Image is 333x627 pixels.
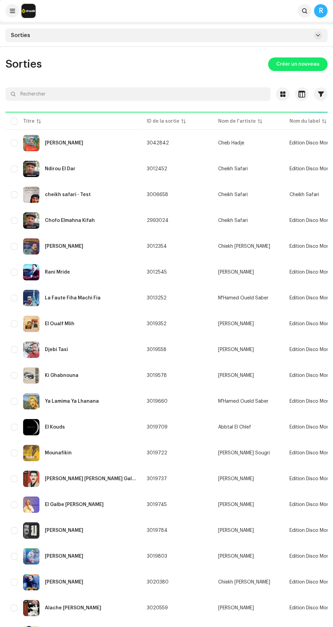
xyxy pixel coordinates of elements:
[23,212,39,229] img: 38329818-2f85-4b97-854a-2d05e0e229e3
[218,606,279,610] span: Cheikh Lakhel
[23,342,39,358] img: 911f31db-a857-4df8-aba4-19183e152ac1
[147,373,167,378] span: 3019578
[23,393,39,410] img: 40987823-2e72-44dd-a59e-ad4094381c44
[218,554,279,559] span: Cheikh Cherif Oueld Saber
[147,192,168,197] span: 3006658
[45,321,74,326] div: El Oualf Mlih
[218,296,279,300] span: M'Hamed Oueld Saber
[218,167,248,171] div: Cheikh Safari
[23,187,39,203] img: e5bb353d-2b28-467e-be44-43b4ba84d45f
[218,554,254,559] div: [PERSON_NAME]
[147,399,168,404] span: 3019660
[218,244,270,249] div: Chiekh [PERSON_NAME]
[218,167,279,171] span: Cheikh Safari
[147,244,167,249] span: 3012354
[147,425,168,430] span: 3019709
[218,118,256,125] div: Nom de l'artiste
[45,580,83,585] div: Ayiet Saber
[218,451,279,455] span: Cheikh Mhamed Sougri
[147,141,169,145] span: 3042842
[45,167,75,171] div: Ndirou El Dar
[23,238,39,255] img: 551a7e5e-e343-428d-85cc-369d4a282152
[45,141,83,145] div: Hana Tlef Rayie
[218,218,279,223] span: Cheikh Safari
[23,135,39,151] img: e41a88f3-1f40-41e9-8bd9-4267de1ecd42
[23,471,39,487] img: 8010307b-6028-46a4-b7e1-aa8b3a58e566
[45,554,83,559] div: Ghir Sghira
[218,425,279,430] span: Abbtal El Chlef
[147,476,167,481] span: 3019737
[23,574,39,590] img: ee044424-b4b2-4171-91b3-14ce272a82ac
[314,4,328,18] div: R
[45,425,65,430] div: El Kouds
[218,347,254,352] div: [PERSON_NAME]
[23,264,39,280] img: cdc5862f-2747-4d7b-a52e-9b9fb7449b63
[45,192,91,197] div: cheikh safari - Test
[45,399,99,404] div: Ya Lamima Ya Lhanana
[218,192,248,197] div: Cheikh Safari
[276,57,319,71] span: Créer un nouveau
[11,33,30,38] span: Sorties
[147,296,166,300] span: 3013252
[218,425,251,430] div: Abbtal El Chlef
[147,451,167,455] span: 3019722
[218,399,279,404] span: M'Hamed Oueld Saber
[45,218,95,223] div: Chofo Elmahna Kifah
[218,476,254,481] div: [PERSON_NAME]
[218,580,270,585] div: Chiekh [PERSON_NAME]
[218,244,279,249] span: Chiekh Djilali Tiarti
[23,161,39,177] img: 47e6e502-1937-49bb-b423-89fb61d72496
[45,373,78,378] div: Ki Ghabnouna
[218,502,279,507] span: Cheikh Cherif Oueld Saber
[218,321,254,326] div: [PERSON_NAME]
[218,218,248,223] div: Cheikh Safari
[218,373,254,378] div: [PERSON_NAME]
[218,141,279,145] span: Cheb Hadje
[218,373,279,378] span: Cheba Habiba
[147,580,169,585] span: 3020380
[218,270,279,275] span: Djilali Tiarti
[147,118,179,125] div: ID de la sortie
[23,522,39,539] img: cc4e8228-cfa9-44ed-b168-285b8a494f3c
[45,451,72,455] div: Mounafikin
[218,270,254,275] div: [PERSON_NAME]
[45,270,70,275] div: Rani Mride
[5,59,42,70] span: Sorties
[23,118,35,125] div: Titre
[23,419,39,435] img: 09e7c0ab-b1f1-4be5-a4c1-ea1f0e0c58a5
[218,451,270,455] div: [PERSON_NAME] Sougri
[22,4,35,18] img: 6b198820-6d9f-4d8e-bd7e-78ab9e57ca24
[147,606,168,610] span: 3020559
[218,528,254,533] div: [PERSON_NAME]
[218,399,268,404] div: M'Hamed Oueld Saber
[147,528,168,533] span: 3019784
[23,290,39,306] img: d5535366-4102-4174-828f-0e43d58dc228
[45,476,136,481] div: Lila Naglaa Galbi
[218,347,279,352] span: Cheikh Cherif Oueld Saber
[147,347,166,352] span: 3019558
[45,528,83,533] div: Ana Malite
[23,497,39,513] img: 3c571ea6-5159-4038-a499-70c5c338be82
[45,296,101,300] div: La Faute Fiha Machi Fia
[147,554,167,559] span: 3019803
[147,502,167,507] span: 3019745
[218,580,279,585] span: Chiekh Djilali Tiarti
[23,548,39,564] img: 5877e49d-47a4-457c-99f8-26664fbb589d
[23,445,39,461] img: 4fab0c38-cd0d-49b6-95c0-1475e4e9f546
[218,528,279,533] span: Cheikh Mamou
[147,321,166,326] span: 3019352
[218,296,268,300] div: M'Hamed Oueld Saber
[290,192,319,197] span: Cheikh Safari
[218,502,254,507] div: [PERSON_NAME]
[45,502,104,507] div: El Galbe Kehale Alik
[218,192,279,197] span: Cheikh Safari
[45,606,101,610] div: Alache Ana Nebghik
[268,57,328,71] button: Créer un nouveau
[147,218,169,223] span: 2993024
[45,347,68,352] div: Djebi Taxi
[218,141,244,145] div: Cheb Hadje
[45,244,83,249] div: Chrab Mlih
[147,270,167,275] span: 3012545
[290,118,320,125] div: Nom du label
[147,167,167,171] span: 3012452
